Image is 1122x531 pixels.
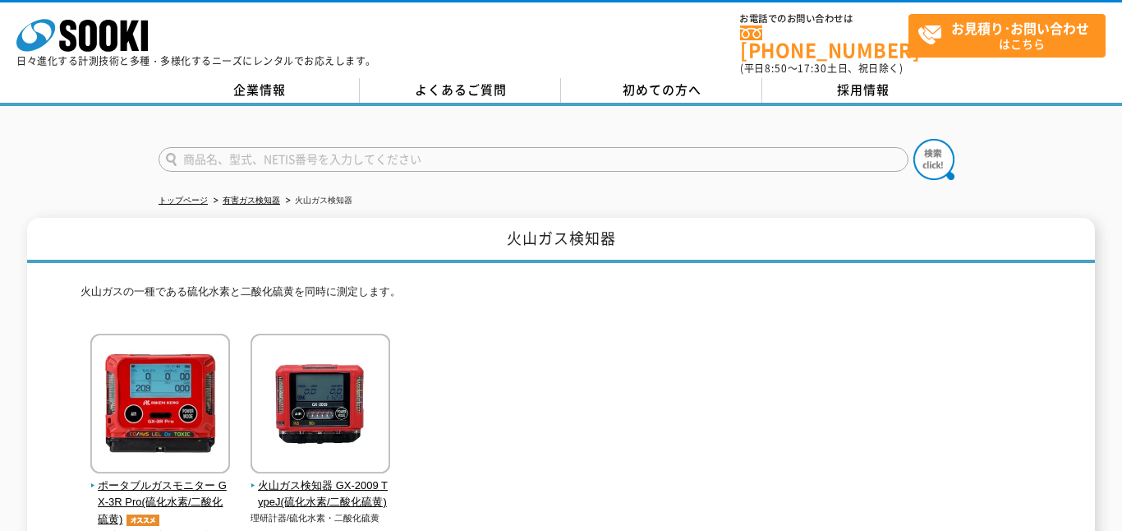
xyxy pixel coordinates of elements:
[16,56,376,66] p: 日々進化する計測技術と多種・多様化するニーズにレンタルでお応えします。
[90,334,230,478] img: ポータブルガスモニター GX-3R Pro(硫化水素/二酸化硫黄)
[283,192,352,210] li: 火山ガス検知器
[740,61,903,76] span: (平日 ～ 土日、祝日除く)
[159,196,208,205] a: トップページ
[90,462,231,529] a: ポータブルガスモニター GX-3R Pro(硫化水素/二酸化硫黄)オススメ
[908,14,1106,58] a: お見積り･お問い合わせはこちら
[251,478,391,512] span: 火山ガス検知器 GX-2009 TypeJ(硫化水素/二酸化硫黄)
[122,515,163,526] img: オススメ
[80,284,1042,309] p: 火山ガスの一種である硫化水素と二酸化硫黄を同時に測定します。
[623,81,701,99] span: 初めての方へ
[951,18,1089,38] strong: お見積り･お問い合わせ
[561,78,762,103] a: 初めての方へ
[90,478,231,529] span: ポータブルガスモニター GX-3R Pro(硫化水素/二酸化硫黄)
[765,61,788,76] span: 8:50
[251,462,391,511] a: 火山ガス検知器 GX-2009 TypeJ(硫化水素/二酸化硫黄)
[251,334,390,478] img: 火山ガス検知器 GX-2009 TypeJ(硫化水素/二酸化硫黄)
[798,61,827,76] span: 17:30
[223,196,280,205] a: 有害ガス検知器
[917,15,1105,56] span: はこちら
[740,14,908,24] span: お電話でのお問い合わせは
[251,511,391,525] p: 理研計器/硫化水素・二酸化硫黄
[913,139,954,180] img: btn_search.png
[159,78,360,103] a: 企業情報
[159,147,908,172] input: 商品名、型式、NETIS番号を入力してください
[27,218,1095,263] h1: 火山ガス検知器
[360,78,561,103] a: よくあるご質問
[762,78,963,103] a: 採用情報
[740,25,908,59] a: [PHONE_NUMBER]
